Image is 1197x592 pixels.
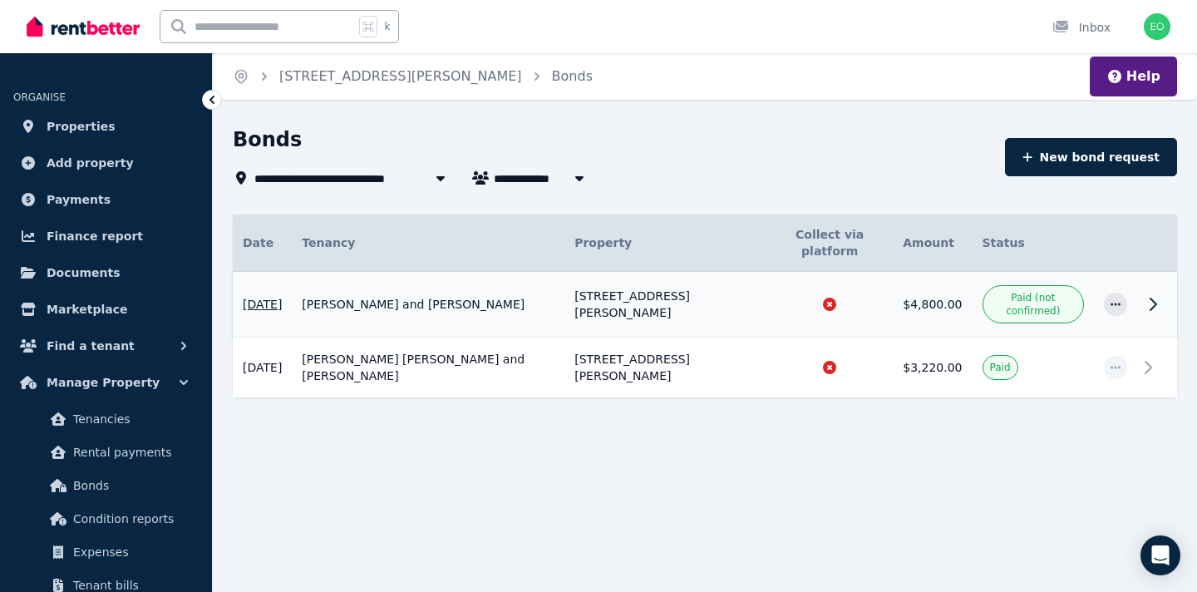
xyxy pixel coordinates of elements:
[564,272,766,338] td: [STREET_ADDRESS][PERSON_NAME]
[564,215,766,272] th: Property
[292,272,564,338] td: [PERSON_NAME] and [PERSON_NAME]
[552,67,593,86] span: Bonds
[893,215,972,272] th: Amount
[384,20,390,33] span: k
[27,14,140,39] img: RentBetter
[279,68,522,84] a: [STREET_ADDRESS][PERSON_NAME]
[13,110,199,143] a: Properties
[47,299,127,319] span: Marketplace
[243,359,282,376] span: [DATE]
[47,190,111,210] span: Payments
[990,361,1011,374] span: Paid
[1005,138,1177,176] button: New bond request
[243,234,273,251] span: Date
[73,442,185,462] span: Rental payments
[73,409,185,429] span: Tenancies
[73,542,185,562] span: Expenses
[47,116,116,136] span: Properties
[47,336,135,356] span: Find a tenant
[20,502,192,535] a: Condition reports
[233,126,302,153] h1: Bonds
[13,366,199,399] button: Manage Property
[973,215,1094,272] th: Status
[13,329,199,363] button: Find a tenant
[243,296,282,313] span: [DATE]
[47,263,121,283] span: Documents
[13,220,199,253] a: Finance report
[13,91,66,103] span: ORGANISE
[73,509,185,529] span: Condition reports
[893,272,972,338] td: $4,800.00
[20,402,192,436] a: Tenancies
[1106,67,1160,86] button: Help
[47,153,134,173] span: Add property
[20,535,192,569] a: Expenses
[213,53,613,100] nav: Breadcrumb
[20,436,192,469] a: Rental payments
[47,226,143,246] span: Finance report
[292,215,564,272] th: Tenancy
[13,146,199,180] a: Add property
[292,338,564,398] td: [PERSON_NAME] [PERSON_NAME] and [PERSON_NAME]
[13,293,199,326] a: Marketplace
[990,291,1076,318] span: Paid (not confirmed)
[1144,13,1170,40] img: Ezechiel Orski-Ritchie
[47,372,160,392] span: Manage Property
[1052,19,1111,36] div: Inbox
[20,469,192,502] a: Bonds
[564,338,766,398] td: [STREET_ADDRESS][PERSON_NAME]
[73,476,185,496] span: Bonds
[13,183,199,216] a: Payments
[13,256,199,289] a: Documents
[766,215,893,272] th: Collect via platform
[1140,535,1180,575] div: Open Intercom Messenger
[893,338,972,398] td: $3,220.00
